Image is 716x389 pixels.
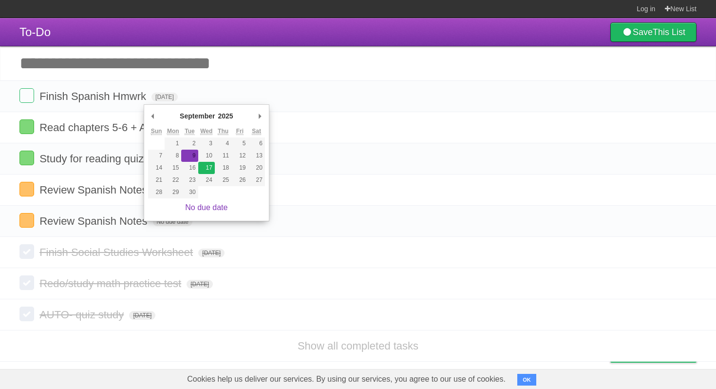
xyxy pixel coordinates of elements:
[177,370,515,389] span: Cookies help us deliver our services. By using our services, you agree to our use of cookies.
[19,307,34,321] label: Done
[39,184,150,196] span: Review Spanish Notes
[198,137,215,150] button: 3
[216,109,234,123] div: 2025
[631,345,692,362] span: Buy me a coffee
[39,153,146,165] span: Study for reading quiz
[19,88,34,103] label: Done
[298,340,418,352] a: Show all completed tasks
[151,93,178,101] span: [DATE]
[148,109,158,123] button: Previous Month
[248,150,265,162] button: 13
[19,244,34,259] label: Done
[185,128,194,135] abbr: Tuesday
[200,128,212,135] abbr: Wednesday
[252,128,261,135] abbr: Saturday
[19,275,34,290] label: Done
[198,162,215,174] button: 17
[39,121,185,134] span: Read chapters 5-6 + Annotate
[19,25,51,39] span: To-Do
[248,162,265,174] button: 20
[165,186,181,198] button: 29
[178,109,216,123] div: September
[215,137,231,150] button: 4
[165,150,181,162] button: 8
[148,162,165,174] button: 14
[610,22,697,42] a: SaveThis List
[248,174,265,186] button: 27
[165,137,181,150] button: 1
[198,174,215,186] button: 24
[215,162,231,174] button: 18
[181,174,198,186] button: 23
[185,203,227,212] a: No due date
[19,213,34,228] label: Done
[517,374,536,386] button: OK
[148,174,165,186] button: 21
[181,150,198,162] button: 9
[165,174,181,186] button: 22
[231,162,248,174] button: 19
[236,128,244,135] abbr: Friday
[248,137,265,150] button: 6
[39,90,149,102] span: Finish Spanish Hmwrk
[165,162,181,174] button: 15
[215,174,231,186] button: 25
[198,150,215,162] button: 10
[181,137,198,150] button: 2
[181,162,198,174] button: 16
[19,119,34,134] label: Done
[39,215,150,227] span: Review Spanish Notes
[39,277,184,290] span: Redo/study math practice test
[231,137,248,150] button: 5
[198,249,225,257] span: [DATE]
[231,174,248,186] button: 26
[653,27,685,37] b: This List
[231,150,248,162] button: 12
[255,109,265,123] button: Next Month
[218,128,228,135] abbr: Thursday
[215,150,231,162] button: 11
[19,182,34,196] label: Done
[151,128,162,135] abbr: Sunday
[153,217,192,226] span: No due date
[181,186,198,198] button: 30
[129,311,155,320] span: [DATE]
[167,128,179,135] abbr: Monday
[39,246,195,258] span: Finish Social Studies Worksheet
[39,309,126,321] span: AUTO- quiz study
[19,151,34,165] label: Done
[187,280,213,289] span: [DATE]
[148,150,165,162] button: 7
[148,186,165,198] button: 28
